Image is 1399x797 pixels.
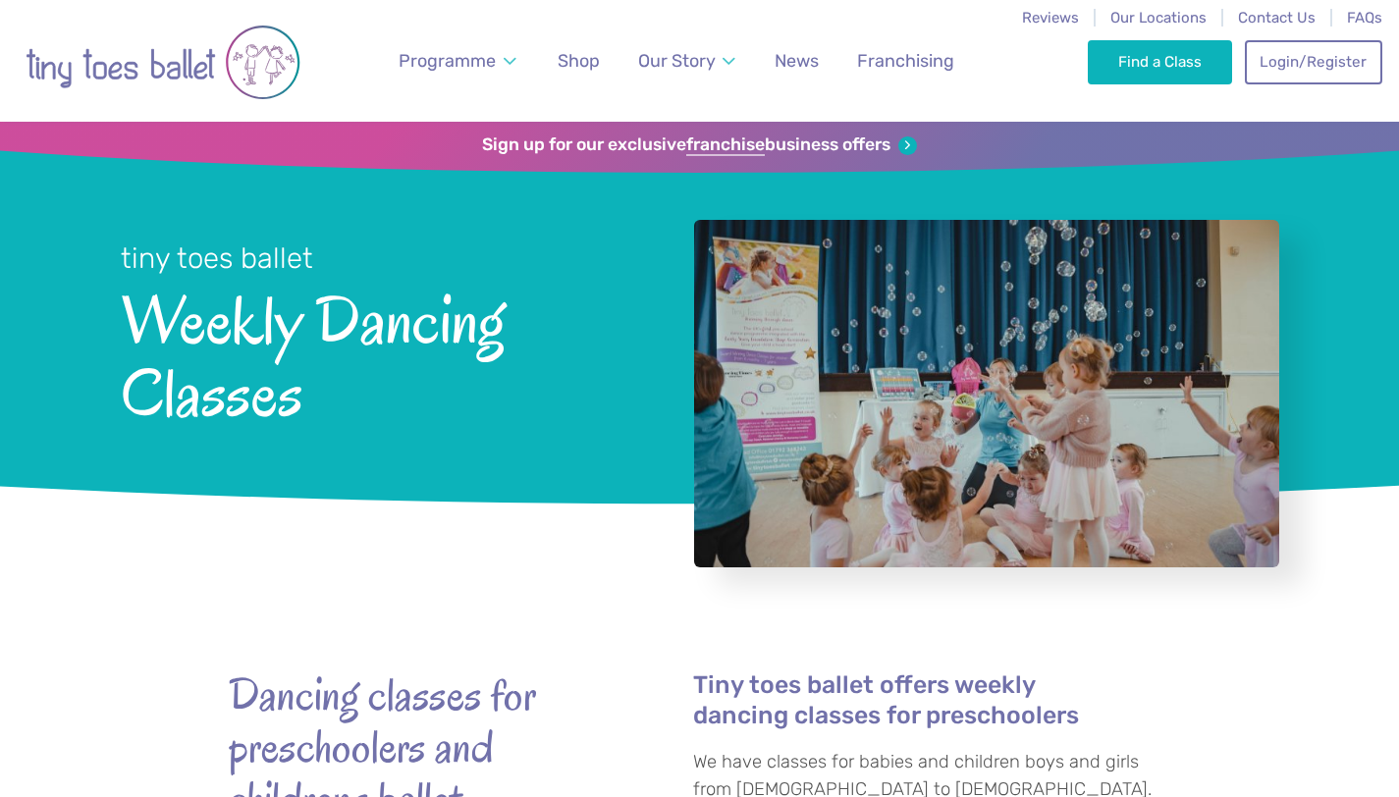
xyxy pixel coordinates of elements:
[482,134,917,156] a: Sign up for our exclusivefranchisebusiness offers
[629,39,745,83] a: Our Story
[638,50,716,71] span: Our Story
[693,704,1079,730] a: dancing classes for preschoolers
[121,278,642,430] span: Weekly Dancing Classes
[848,39,963,83] a: Franchising
[399,50,496,71] span: Programme
[1110,9,1207,27] a: Our Locations
[390,39,525,83] a: Programme
[686,134,765,156] strong: franchise
[1238,9,1316,27] a: Contact Us
[26,13,300,112] img: tiny toes ballet
[1347,9,1382,27] a: FAQs
[693,669,1171,730] h4: Tiny toes ballet offers weekly
[1245,40,1382,83] a: Login/Register
[1088,40,1232,83] a: Find a Class
[558,50,600,71] span: Shop
[121,241,313,275] small: tiny toes ballet
[1022,9,1079,27] a: Reviews
[857,50,954,71] span: Franchising
[549,39,609,83] a: Shop
[766,39,828,83] a: News
[775,50,819,71] span: News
